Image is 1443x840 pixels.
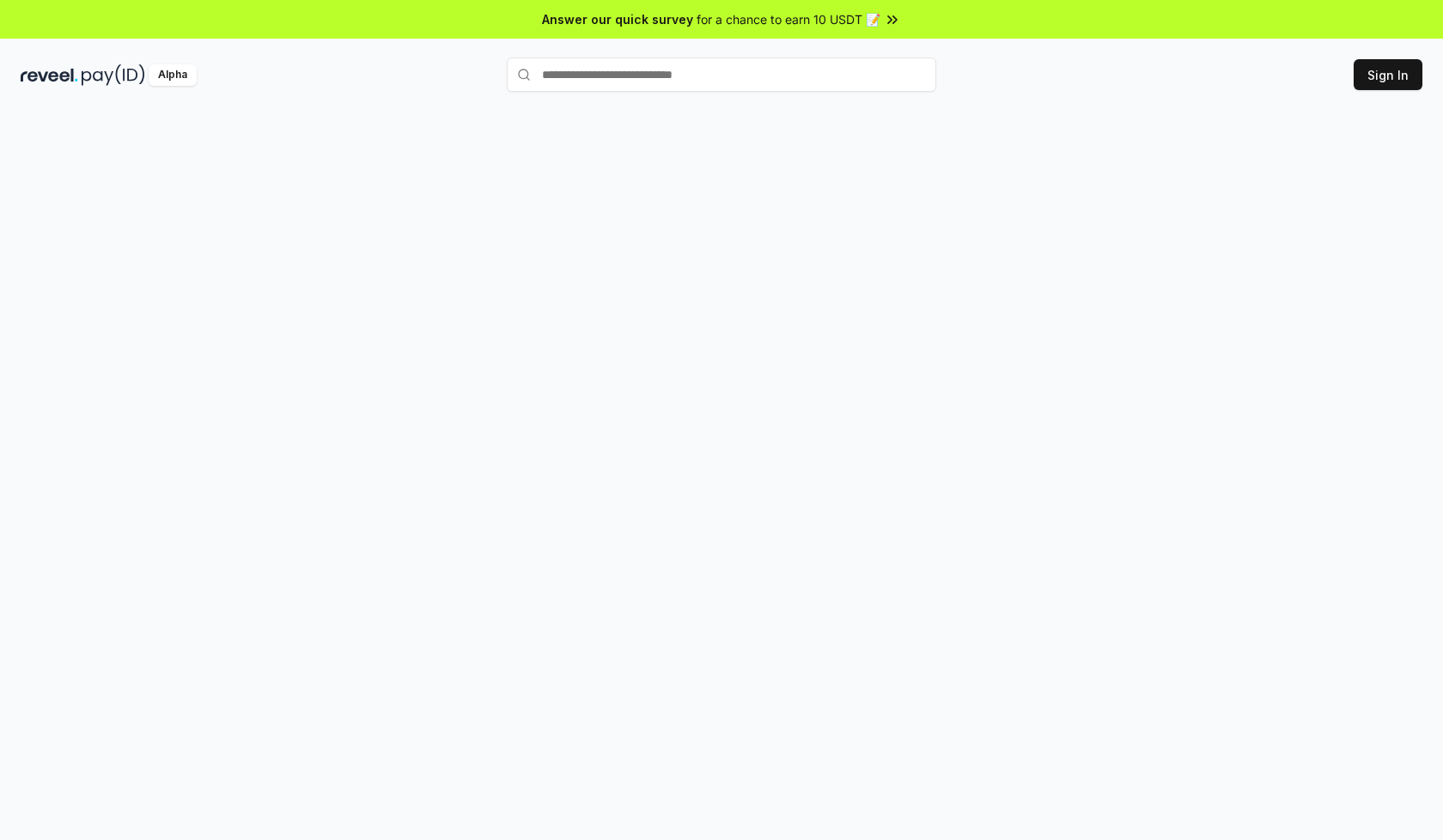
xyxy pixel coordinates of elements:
[1354,59,1422,90] button: Sign In
[542,10,693,28] span: Answer our quick survey
[149,64,197,86] div: Alpha
[82,64,145,86] img: pay_id
[697,10,880,28] span: for a chance to earn 10 USDT 📝
[21,64,78,86] img: reveel_dark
